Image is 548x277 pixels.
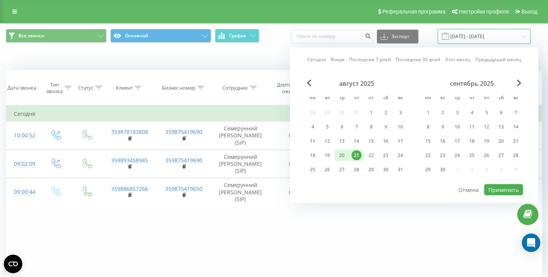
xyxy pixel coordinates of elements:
abbr: понедельник [422,93,434,104]
div: ср 6 авг. 2025 г. [335,121,349,133]
div: вс 14 сент. 2025 г. [508,121,523,133]
div: пн 25 авг. 2025 г. [305,164,320,175]
div: 11 [308,136,318,146]
div: ср 24 сент. 2025 г. [450,150,465,161]
div: 4 [308,122,318,132]
div: сб 2 авг. 2025 г. [378,107,393,118]
input: Поиск по номеру [291,30,373,43]
div: 1 [423,108,433,118]
abbr: суббота [495,93,507,104]
abbr: воскресенье [395,93,406,104]
div: 4 [467,108,477,118]
div: 30 [381,165,391,175]
abbr: воскресенье [510,93,521,104]
div: 29 [366,165,376,175]
div: 5 [481,108,491,118]
div: 14 [351,136,361,146]
div: пн 4 авг. 2025 г. [305,121,320,133]
a: 359878183808 [111,128,148,135]
button: График [215,29,259,43]
div: 21 [511,136,521,146]
div: 3 [452,108,462,118]
div: 5 [322,122,332,132]
div: сентябрь 2025 [421,80,523,87]
div: 20 [496,136,506,146]
abbr: понедельник [307,93,318,104]
div: 7 [511,108,521,118]
div: пт 12 сент. 2025 г. [479,121,494,133]
div: сб 20 сент. 2025 г. [494,135,508,147]
div: 13 [337,136,347,146]
div: 2 [381,108,391,118]
div: пн 11 авг. 2025 г. [305,135,320,147]
div: ср 27 авг. 2025 г. [335,164,349,175]
div: вт 19 авг. 2025 г. [320,150,335,161]
div: 25 [467,150,477,160]
div: пт 1 авг. 2025 г. [364,107,378,118]
span: Выход [521,8,538,15]
abbr: вторник [437,93,448,104]
div: Open Intercom Messenger [522,234,540,252]
div: 24 [452,150,462,160]
div: чт 7 авг. 2025 г. [349,121,364,133]
div: 22 [423,150,433,160]
div: чт 25 сент. 2025 г. [465,150,479,161]
div: вс 10 авг. 2025 г. [393,121,408,133]
div: чт 18 сент. 2025 г. [465,135,479,147]
div: вт 23 сент. 2025 г. [435,150,450,161]
div: 20 [337,150,347,160]
div: 8 [423,122,433,132]
div: вс 17 авг. 2025 г. [393,135,408,147]
div: 23 [438,150,448,160]
div: 16 [381,136,391,146]
div: 15 [366,136,376,146]
span: Реферальная программа [382,8,445,15]
div: август 2025 [305,80,408,87]
div: чт 4 сент. 2025 г. [465,107,479,118]
div: Сотрудник [222,85,248,91]
button: Экспорт [377,30,418,43]
div: вс 21 сент. 2025 г. [508,135,523,147]
div: пт 22 авг. 2025 г. [364,150,378,161]
button: Open CMP widget [4,255,22,273]
div: сб 16 авг. 2025 г. [378,135,393,147]
div: 25 [308,165,318,175]
div: Дата звонка [7,85,36,91]
abbr: пятница [365,93,377,104]
div: ср 10 сент. 2025 г. [450,121,465,133]
div: 1 [366,108,376,118]
a: 359886857266 [111,185,148,192]
div: вт 30 сент. 2025 г. [435,164,450,175]
div: 18 [308,150,318,160]
div: ср 20 авг. 2025 г. [335,150,349,161]
div: сб 23 авг. 2025 г. [378,150,393,161]
div: вт 16 сент. 2025 г. [435,135,450,147]
div: сб 27 сент. 2025 г. [494,150,508,161]
a: Предыдущий месяц [475,56,521,63]
span: Настройки профиля [459,8,509,15]
div: 26 [481,150,491,160]
div: вт 9 сент. 2025 г. [435,121,450,133]
div: 22 [366,150,376,160]
div: 28 [511,150,521,160]
div: 09:02:09 [14,157,32,172]
div: пн 15 сент. 2025 г. [421,135,435,147]
div: 10 [452,122,462,132]
div: 12 [481,122,491,132]
div: Длительность ожидания [276,82,311,95]
button: Основной [110,29,211,43]
div: 23 [381,150,391,160]
div: 28 [351,165,361,175]
div: пн 8 сент. 2025 г. [421,121,435,133]
div: 10 [395,122,405,132]
div: 15 [423,136,433,146]
div: чт 28 авг. 2025 г. [349,164,364,175]
div: 2 [438,108,448,118]
td: 00:10 [270,150,322,178]
div: 8 [366,122,376,132]
div: сб 13 сент. 2025 г. [494,121,508,133]
a: Вчера [331,56,345,63]
button: Отмена [454,184,483,195]
div: пт 29 авг. 2025 г. [364,164,378,175]
div: 6 [337,122,347,132]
